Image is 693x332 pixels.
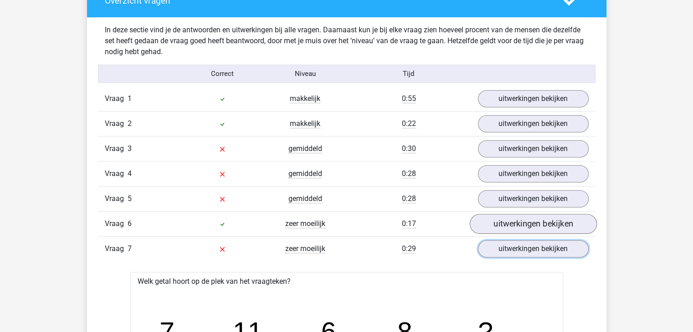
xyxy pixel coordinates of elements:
a: uitwerkingen bekijken [469,214,596,234]
div: Niveau [264,69,347,79]
span: makkelijk [290,94,320,103]
span: zeer moeilijk [285,219,325,228]
span: gemiddeld [288,169,322,178]
span: 0:28 [402,194,416,203]
span: gemiddeld [288,194,322,203]
span: Vraag [105,118,128,129]
span: 0:29 [402,244,416,253]
span: 0:17 [402,219,416,228]
span: 3 [128,144,132,153]
span: Vraag [105,218,128,229]
span: 5 [128,194,132,203]
a: uitwerkingen bekijken [478,140,589,157]
span: 2 [128,119,132,128]
div: In deze sectie vind je de antwoorden en uitwerkingen bij alle vragen. Daarnaast kun je bij elke v... [98,25,595,57]
a: uitwerkingen bekijken [478,240,589,257]
a: uitwerkingen bekijken [478,115,589,132]
a: uitwerkingen bekijken [478,90,589,107]
a: uitwerkingen bekijken [478,190,589,207]
span: Vraag [105,93,128,104]
span: 0:28 [402,169,416,178]
span: makkelijk [290,119,320,128]
span: 1 [128,94,132,103]
div: Tijd [346,69,471,79]
span: 0:55 [402,94,416,103]
span: 0:22 [402,119,416,128]
a: uitwerkingen bekijken [478,165,589,182]
span: Vraag [105,168,128,179]
span: 0:30 [402,144,416,153]
span: gemiddeld [288,144,322,153]
span: 4 [128,169,132,178]
span: zeer moeilijk [285,244,325,253]
span: Vraag [105,243,128,254]
span: Vraag [105,193,128,204]
span: Vraag [105,143,128,154]
div: Correct [181,69,264,79]
span: 7 [128,244,132,253]
span: 6 [128,219,132,228]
